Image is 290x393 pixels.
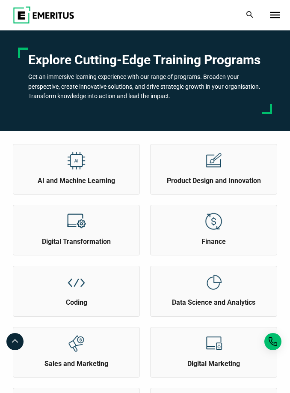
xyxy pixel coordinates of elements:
button: Toggle Menu [270,12,280,18]
a: Explore Topics Finance [151,205,277,246]
h1: Explore Cutting-Edge Training Programs [28,52,262,68]
a: Explore Topics AI and Machine Learning [13,144,139,186]
h2: AI and Machine Learning [15,176,137,186]
h2: Product Design and Innovation [153,176,275,186]
a: Explore Topics Data Science and Analytics [151,266,277,307]
img: Explore Topics [67,334,86,353]
img: Explore Topics [67,212,86,231]
a: Explore Topics Product Design and Innovation [151,144,277,186]
a: Explore Topics Sales and Marketing [13,327,139,369]
img: Explore Topics [204,334,223,353]
h2: Digital Marketing [153,359,275,369]
a: Explore Topics Digital Marketing [151,327,277,369]
h2: Coding [15,298,137,307]
h2: Sales and Marketing [15,359,137,369]
h2: Finance [153,237,275,246]
img: Explore Topics [204,151,223,170]
img: Explore Topics [204,273,223,292]
h3: Get an immersive learning experience with our range of programs. Broaden your perspective, create... [28,72,262,101]
a: Explore Topics Digital Transformation [13,205,139,246]
img: Explore Topics [204,212,223,231]
img: Explore Topics [67,273,86,292]
img: Explore Topics [67,151,86,170]
h2: Data Science and Analytics [153,298,275,307]
h2: Digital Transformation [15,237,137,246]
a: Explore Topics Coding [13,266,139,307]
